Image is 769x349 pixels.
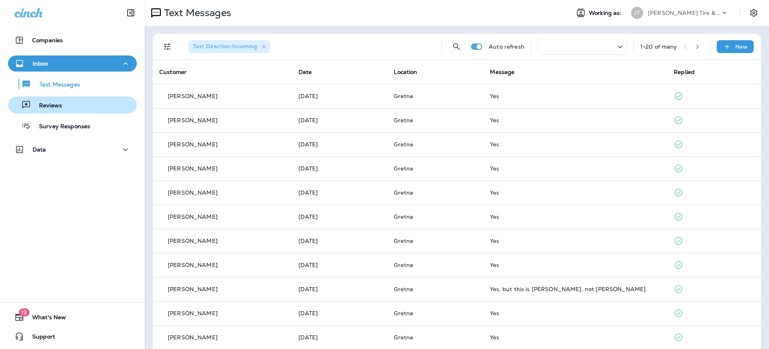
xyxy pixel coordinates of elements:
[8,96,137,113] button: Reviews
[159,39,175,55] button: Filters
[490,238,661,244] div: Yes
[589,10,623,16] span: Working as:
[8,32,137,48] button: Companies
[168,117,218,123] p: [PERSON_NAME]
[640,43,677,50] div: 1 - 20 of many
[298,310,381,316] p: Jul 20, 2025 09:03 AM
[394,92,413,100] span: Gretna
[746,6,761,20] button: Settings
[298,93,381,99] p: Aug 10, 2025 12:47 PM
[394,261,413,269] span: Gretna
[168,141,218,148] p: [PERSON_NAME]
[490,286,661,292] div: Yes, but this is Todd Annan, not Alex Annan.
[394,310,413,317] span: Gretna
[19,308,29,316] span: 19
[298,262,381,268] p: Jul 27, 2025 09:17 AM
[168,286,218,292] p: [PERSON_NAME]
[490,214,661,220] div: Yes
[8,76,137,92] button: Text Messages
[33,60,48,67] p: Inbox
[490,310,661,316] div: Yes
[168,93,218,99] p: [PERSON_NAME]
[31,81,80,89] p: Text Messages
[394,165,413,172] span: Gretna
[8,55,137,72] button: Inbox
[298,165,381,172] p: Aug 4, 2025 05:17 PM
[168,189,218,196] p: [PERSON_NAME]
[394,117,413,124] span: Gretna
[648,10,720,16] p: [PERSON_NAME] Tire & Auto
[490,189,661,196] div: Yes
[8,328,137,345] button: Support
[168,334,218,341] p: [PERSON_NAME]
[490,93,661,99] div: Yes
[298,286,381,292] p: Jul 27, 2025 09:03 AM
[674,68,695,76] span: Replied
[159,68,187,76] span: Customer
[490,262,661,268] div: Yes
[168,262,218,268] p: [PERSON_NAME]
[298,117,381,123] p: Aug 6, 2025 04:47 PM
[298,141,381,148] p: Aug 5, 2025 04:05 PM
[298,189,381,196] p: Aug 3, 2025 12:07 PM
[490,334,661,341] div: Yes
[8,117,137,134] button: Survey Responses
[735,43,748,50] p: New
[490,141,661,148] div: Yes
[298,68,312,76] span: Date
[8,142,137,158] button: Data
[489,43,524,50] p: Auto refresh
[33,146,46,153] p: Data
[298,238,381,244] p: Jul 31, 2025 01:09 PM
[394,285,413,293] span: Gretna
[31,102,62,110] p: Reviews
[193,43,257,50] span: Text Direction : Incoming
[490,68,514,76] span: Message
[490,165,661,172] div: Yes
[394,334,413,341] span: Gretna
[631,7,643,19] div: JT
[298,214,381,220] p: Aug 3, 2025 09:01 AM
[394,189,413,196] span: Gretna
[8,309,137,325] button: 19What's New
[394,237,413,244] span: Gretna
[168,165,218,172] p: [PERSON_NAME]
[31,123,90,131] p: Survey Responses
[32,37,63,43] p: Companies
[119,5,142,21] button: Collapse Sidebar
[161,7,231,19] p: Text Messages
[394,68,417,76] span: Location
[394,213,413,220] span: Gretna
[168,238,218,244] p: [PERSON_NAME]
[168,214,218,220] p: [PERSON_NAME]
[394,141,413,148] span: Gretna
[448,39,465,55] button: Search Messages
[188,40,270,53] div: Text Direction:Incoming
[24,333,55,343] span: Support
[298,334,381,341] p: Jul 16, 2025 12:58 PM
[24,314,66,324] span: What's New
[168,310,218,316] p: [PERSON_NAME]
[490,117,661,123] div: Yes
